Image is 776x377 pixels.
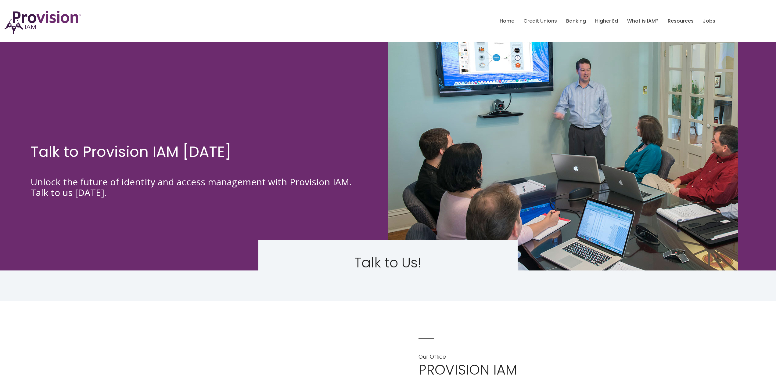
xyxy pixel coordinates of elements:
[278,255,498,270] h2: Talk to Us!
[523,16,557,26] a: Credit Unions
[388,37,738,270] img: full-service-consulting@2x
[566,16,586,26] a: Banking
[500,16,514,26] a: Home
[627,16,659,26] a: What is IAM?
[668,16,694,26] a: Resources
[595,16,618,26] a: Higher Ed
[495,11,720,31] nav: menu
[31,142,231,162] span: Talk to Provision IAM [DATE]
[703,16,715,26] a: Jobs
[5,11,81,34] img: ProvisionIAM-Logo-Purple
[31,176,351,199] span: Unlock the future of identity and access management with Provision IAM. Talk to us [DATE].
[419,354,745,360] h6: Our Office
